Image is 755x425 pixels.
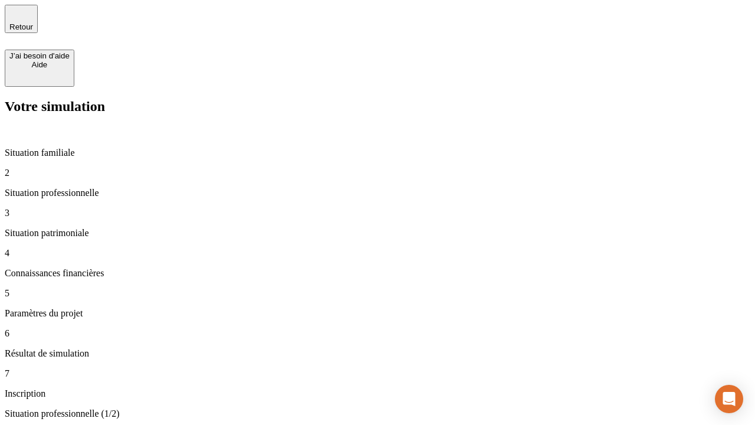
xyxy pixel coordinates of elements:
p: 7 [5,368,750,379]
p: Situation familiale [5,148,750,158]
div: Aide [9,60,70,69]
p: 6 [5,328,750,339]
p: Situation patrimoniale [5,228,750,238]
p: 4 [5,248,750,259]
p: 3 [5,208,750,218]
p: 5 [5,288,750,299]
p: Situation professionnelle (1/2) [5,408,750,419]
p: Situation professionnelle [5,188,750,198]
p: 2 [5,168,750,178]
p: Résultat de simulation [5,348,750,359]
div: Open Intercom Messenger [715,385,743,413]
h2: Votre simulation [5,99,750,115]
button: Retour [5,5,38,33]
p: Connaissances financières [5,268,750,279]
span: Retour [9,22,33,31]
p: Paramètres du projet [5,308,750,319]
p: Inscription [5,388,750,399]
div: J’ai besoin d'aide [9,51,70,60]
button: J’ai besoin d'aideAide [5,50,74,87]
